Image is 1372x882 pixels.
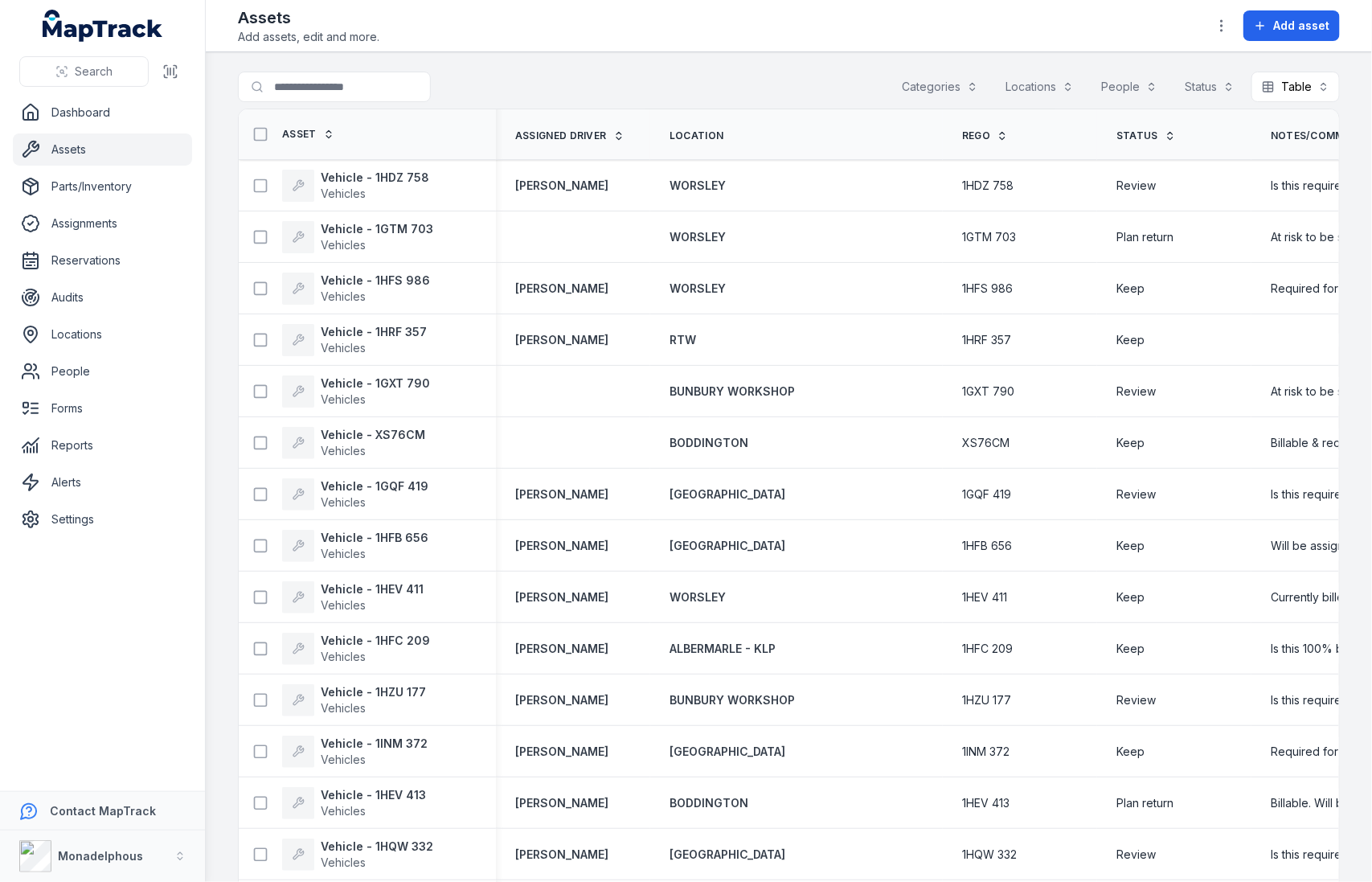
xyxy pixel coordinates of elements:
[670,744,785,760] a: [GEOGRAPHIC_DATA]
[515,641,608,657] a: [PERSON_NAME]
[282,221,433,253] a: Vehicle - 1GTM 703Vehicles
[19,56,149,87] button: Search
[282,581,424,613] a: Vehicle - 1HEV 411Vehicles
[321,633,430,649] strong: Vehicle - 1HFC 209
[321,547,366,560] span: Vehicles
[515,692,608,708] a: [PERSON_NAME]
[321,736,428,752] strong: Vehicle - 1INM 372
[515,178,608,194] strong: [PERSON_NAME]
[962,795,1010,811] span: 1HEV 413
[1271,129,1372,142] span: Notes/Comments
[962,129,990,142] span: Rego
[962,384,1014,400] span: 1GXT 790
[1174,72,1245,102] button: Status
[13,207,192,240] a: Assignments
[962,641,1013,657] span: 1HFC 209
[962,486,1011,503] span: 1GQF 419
[1116,538,1145,554] span: Keep
[515,795,608,811] a: [PERSON_NAME]
[13,355,192,388] a: People
[670,229,726,245] a: WORSLEY
[891,72,989,102] button: Categories
[13,429,192,462] a: Reports
[670,129,723,142] span: Location
[962,129,1008,142] a: Rego
[962,178,1014,194] span: 1HDZ 758
[670,745,785,758] span: [GEOGRAPHIC_DATA]
[1116,589,1145,605] span: Keep
[321,684,426,700] strong: Vehicle - 1HZU 177
[962,692,1011,708] span: 1HZU 177
[515,847,608,863] a: [PERSON_NAME]
[670,693,795,707] span: BUNBURY WORKSHOP
[1116,795,1173,811] span: Plan return
[321,341,366,355] span: Vehicles
[962,332,1011,348] span: 1HRF 357
[962,281,1013,297] span: 1HFS 986
[515,589,608,605] strong: [PERSON_NAME]
[670,178,726,192] span: WORSLEY
[1271,281,1362,297] span: Required for role
[321,530,428,546] strong: Vehicle - 1HFB 656
[670,436,748,449] span: BODDINGTON
[670,230,726,244] span: WORSLEY
[670,589,726,605] a: WORSLEY
[13,244,192,277] a: Reservations
[995,72,1084,102] button: Locations
[321,221,433,237] strong: Vehicle - 1GTM 703
[13,318,192,351] a: Locations
[670,332,696,348] a: RTW
[321,427,425,443] strong: Vehicle - XS76CM
[321,273,430,289] strong: Vehicle - 1HFS 986
[321,598,366,612] span: Vehicles
[282,324,427,356] a: Vehicle - 1HRF 357Vehicles
[515,129,607,142] span: Assigned Driver
[321,392,366,406] span: Vehicles
[282,478,428,511] a: Vehicle - 1GQF 419Vehicles
[670,692,795,708] a: BUNBURY WORKSHOP
[1116,129,1158,142] span: Status
[1116,692,1156,708] span: Review
[670,796,748,810] span: BODDINGTON
[321,581,424,597] strong: Vehicle - 1HEV 411
[962,589,1007,605] span: 1HEV 411
[670,486,785,503] a: [GEOGRAPHIC_DATA]
[515,744,608,760] strong: [PERSON_NAME]
[515,486,608,503] strong: [PERSON_NAME]
[515,129,625,142] a: Assigned Driver
[1243,10,1340,41] button: Add asset
[282,128,334,141] a: Asset
[13,281,192,314] a: Audits
[282,273,430,305] a: Vehicle - 1HFS 986Vehicles
[515,332,608,348] strong: [PERSON_NAME]
[962,435,1010,451] span: XS76CM
[282,128,317,141] span: Asset
[670,847,785,861] span: [GEOGRAPHIC_DATA]
[1116,641,1145,657] span: Keep
[670,847,785,863] a: [GEOGRAPHIC_DATA]
[321,839,433,855] strong: Vehicle - 1HQW 332
[282,787,426,819] a: Vehicle - 1HEV 413Vehicles
[321,478,428,494] strong: Vehicle - 1GQF 419
[321,170,429,186] strong: Vehicle - 1HDZ 758
[13,392,192,425] a: Forms
[670,281,726,295] span: WORSLEY
[670,178,726,194] a: WORSLEY
[1116,744,1145,760] span: Keep
[282,633,430,665] a: Vehicle - 1HFC 209Vehicles
[515,281,608,297] a: [PERSON_NAME]
[1116,129,1176,142] a: Status
[282,530,428,562] a: Vehicle - 1HFB 656Vehicles
[282,375,430,408] a: Vehicle - 1GXT 790Vehicles
[1116,281,1145,297] span: Keep
[1116,847,1156,863] span: Review
[670,538,785,554] a: [GEOGRAPHIC_DATA]
[1116,178,1156,194] span: Review
[321,375,430,392] strong: Vehicle - 1GXT 790
[670,384,795,398] span: BUNBURY WORKSHOP
[1116,229,1173,245] span: Plan return
[282,427,425,459] a: Vehicle - XS76CMVehicles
